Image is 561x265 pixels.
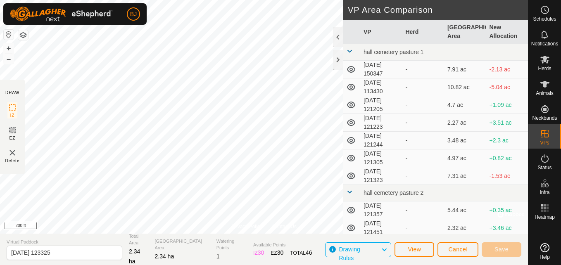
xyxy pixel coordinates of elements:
[444,149,486,167] td: 4.97 ac
[253,248,264,257] div: IZ
[444,132,486,149] td: 3.48 ac
[538,66,551,71] span: Herds
[360,114,402,132] td: [DATE] 121223
[155,238,209,251] span: [GEOGRAPHIC_DATA] Area
[444,167,486,185] td: 7.31 ac
[405,83,441,92] div: -
[486,219,528,237] td: +3.46 ac
[540,140,549,145] span: VPs
[155,253,174,260] span: 2.34 ha
[405,206,441,215] div: -
[405,136,441,145] div: -
[482,242,521,257] button: Save
[360,132,402,149] td: [DATE] 121244
[348,5,528,15] h2: VP Area Comparison
[405,118,441,127] div: -
[494,246,509,253] span: Save
[290,248,312,257] div: TOTAL
[360,78,402,96] td: [DATE] 113430
[231,223,262,230] a: Privacy Policy
[444,78,486,96] td: 10.82 ac
[4,30,14,40] button: Reset Map
[486,149,528,167] td: +0.82 ac
[306,249,312,256] span: 46
[486,61,528,78] td: -2.13 ac
[540,255,550,260] span: Help
[486,78,528,96] td: -5.04 ac
[216,238,247,251] span: Watering Points
[448,246,468,253] span: Cancel
[395,242,434,257] button: View
[216,253,220,260] span: 1
[360,167,402,185] td: [DATE] 121323
[405,154,441,163] div: -
[4,43,14,53] button: +
[10,112,15,118] span: IZ
[405,101,441,109] div: -
[364,49,424,55] span: hall cemetery pasture 1
[5,158,20,164] span: Delete
[129,248,140,265] span: 2.34 ha
[444,96,486,114] td: 4.7 ac
[444,219,486,237] td: 2.32 ac
[129,233,148,246] span: Total Area
[405,65,441,74] div: -
[360,96,402,114] td: [DATE] 121205
[18,30,28,40] button: Map Layers
[360,61,402,78] td: [DATE] 150347
[486,132,528,149] td: +2.3 ac
[444,201,486,219] td: 5.44 ac
[528,240,561,263] a: Help
[408,246,421,253] span: View
[444,20,486,44] th: [GEOGRAPHIC_DATA] Area
[405,172,441,180] div: -
[486,20,528,44] th: New Allocation
[10,7,113,21] img: Gallagher Logo
[536,91,554,96] span: Animals
[271,248,283,257] div: EZ
[486,201,528,219] td: +0.35 ac
[444,114,486,132] td: 2.27 ac
[364,189,424,196] span: hall cemetery pasture 2
[540,190,549,195] span: Infra
[537,165,551,170] span: Status
[7,239,122,246] span: Virtual Paddock
[360,149,402,167] td: [DATE] 121305
[444,61,486,78] td: 7.91 ac
[7,148,17,158] img: VP
[360,219,402,237] td: [DATE] 121451
[437,242,478,257] button: Cancel
[486,96,528,114] td: +1.09 ac
[486,167,528,185] td: -1.53 ac
[272,223,297,230] a: Contact Us
[486,114,528,132] td: +3.51 ac
[5,90,19,96] div: DRAW
[402,20,444,44] th: Herd
[339,246,360,261] span: Drawing Rules
[253,241,312,248] span: Available Points
[4,54,14,64] button: –
[258,249,264,256] span: 30
[531,41,558,46] span: Notifications
[535,215,555,220] span: Heatmap
[405,224,441,232] div: -
[533,17,556,21] span: Schedules
[10,135,16,141] span: EZ
[277,249,284,256] span: 30
[360,20,402,44] th: VP
[130,10,137,19] span: BJ
[360,201,402,219] td: [DATE] 121357
[532,116,557,121] span: Neckbands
